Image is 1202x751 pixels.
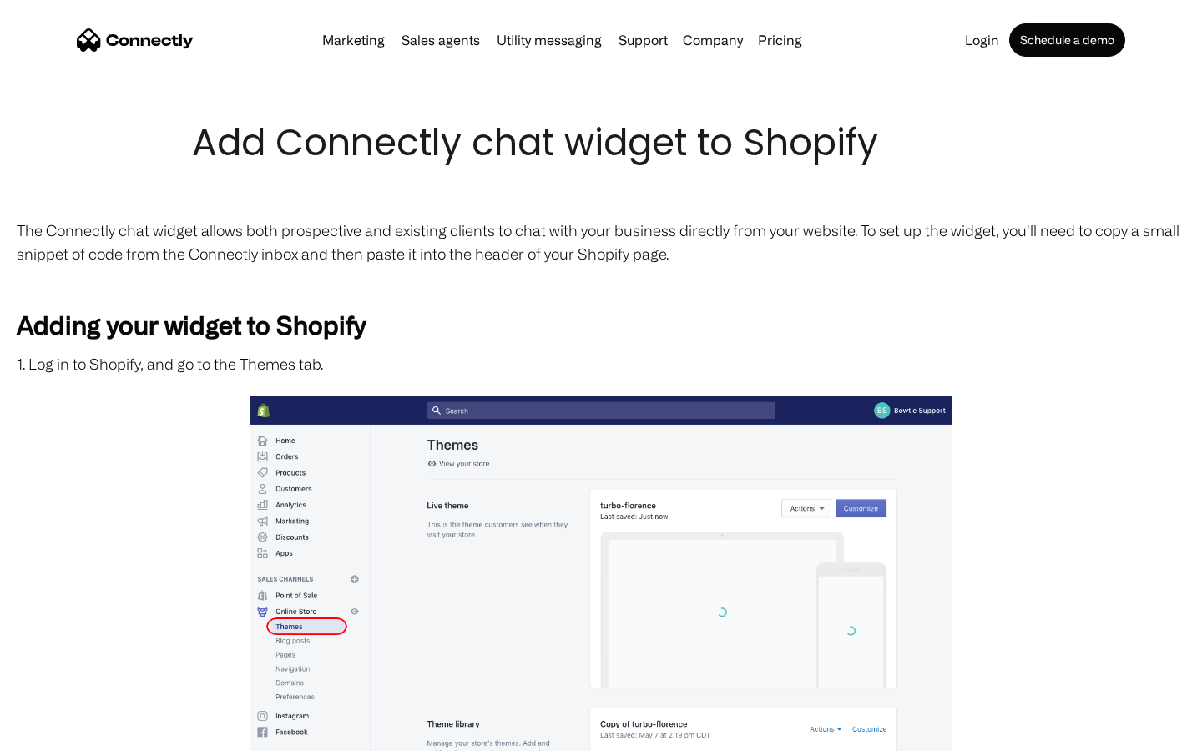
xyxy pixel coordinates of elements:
[958,33,1006,47] a: Login
[683,28,743,52] div: Company
[17,352,1185,375] p: 1. Log in to Shopify, and go to the Themes tab.
[490,33,609,47] a: Utility messaging
[751,33,809,47] a: Pricing
[316,33,391,47] a: Marketing
[1009,23,1125,57] a: Schedule a demo
[678,28,748,52] div: Company
[33,722,100,745] ul: Language list
[192,117,1010,169] h1: Add Connectly chat widget to Shopify
[17,310,366,339] strong: Adding your widget to Shopify
[612,33,674,47] a: Support
[17,219,1185,265] p: The Connectly chat widget allows both prospective and existing clients to chat with your business...
[395,33,487,47] a: Sales agents
[17,722,100,745] aside: Language selected: English
[77,28,194,53] a: home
